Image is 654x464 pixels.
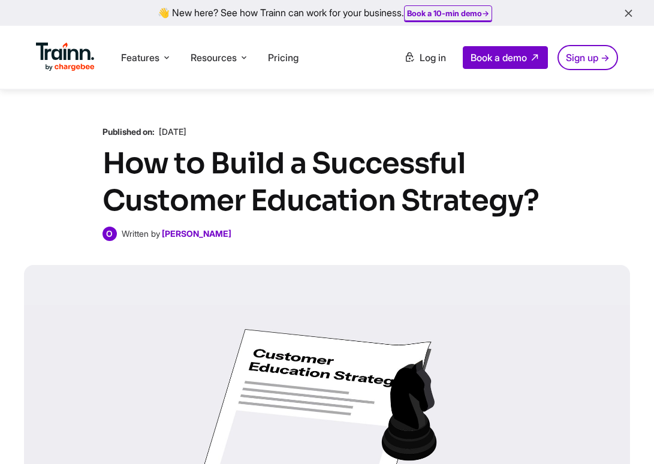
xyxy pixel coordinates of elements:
[594,406,654,464] iframe: Chat Widget
[162,228,231,239] a: [PERSON_NAME]
[268,52,299,64] a: Pricing
[420,52,446,64] span: Log in
[471,52,527,64] span: Book a demo
[407,8,482,18] b: Book a 10-min demo
[121,51,159,64] span: Features
[7,7,647,19] div: 👋 New here? See how Trainn can work for your business.
[103,227,117,241] span: O
[557,45,618,70] a: Sign up →
[36,43,95,71] img: Trainn Logo
[103,145,552,219] h1: How to Build a Successful Customer Education Strategy?
[463,46,548,69] a: Book a demo
[122,228,160,239] span: Written by
[103,126,155,137] b: Published on:
[397,47,453,68] a: Log in
[407,8,489,18] a: Book a 10-min demo→
[159,126,186,137] span: [DATE]
[191,51,237,64] span: Resources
